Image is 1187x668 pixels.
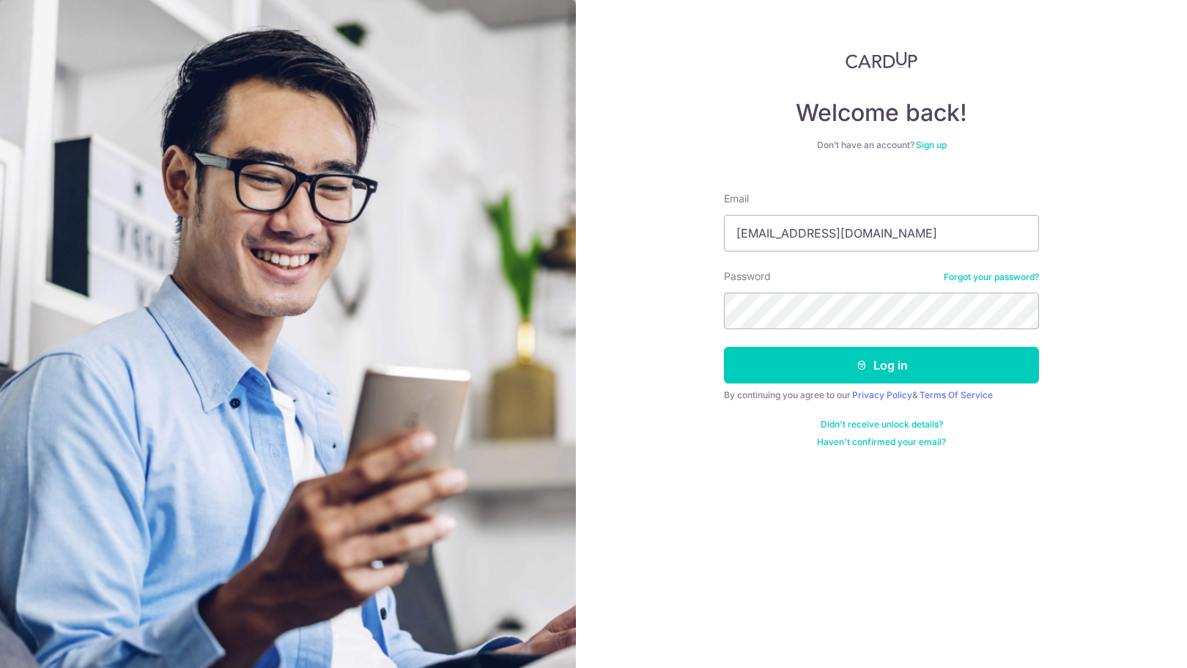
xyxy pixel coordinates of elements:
a: Didn't receive unlock details? [821,419,943,430]
div: Don’t have an account? [724,139,1039,151]
label: Password [724,269,771,284]
div: By continuing you agree to our & [724,389,1039,401]
a: Terms Of Service [920,389,993,400]
a: Forgot your password? [944,271,1039,283]
a: Privacy Policy [852,389,912,400]
button: Log in [724,347,1039,383]
label: Email [724,191,749,206]
h4: Welcome back! [724,98,1039,128]
a: Sign up [916,139,947,150]
input: Enter your Email [724,215,1039,252]
a: Haven't confirmed your email? [817,436,946,448]
img: CardUp Logo [846,51,917,69]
